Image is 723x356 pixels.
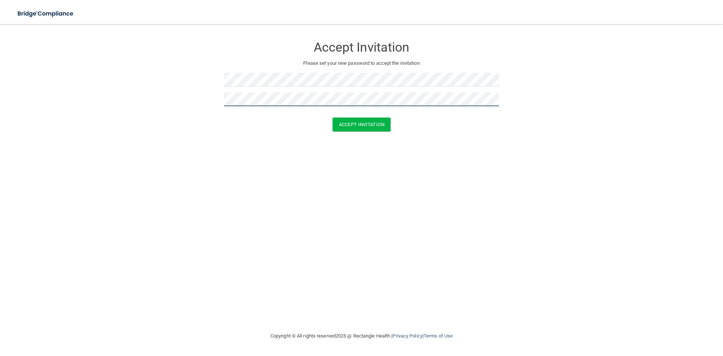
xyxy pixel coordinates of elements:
[333,118,390,131] button: Accept Invitation
[392,333,422,339] a: Privacy Policy
[230,59,493,68] p: Please set your new password to accept the invitation
[424,333,453,339] a: Terms of Use
[224,40,499,54] h3: Accept Invitation
[11,6,81,21] img: bridge_compliance_login_screen.278c3ca4.svg
[224,324,499,348] div: Copyright © All rights reserved 2025 @ Rectangle Health | |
